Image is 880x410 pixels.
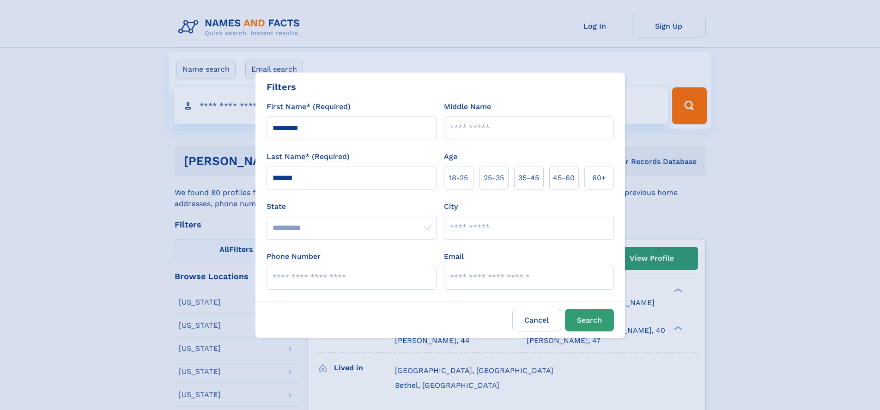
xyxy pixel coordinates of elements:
div: Filters [267,80,296,94]
span: 35‑45 [518,172,539,184]
label: Phone Number [267,251,321,262]
button: Search [565,309,614,331]
label: Email [444,251,464,262]
label: First Name* (Required) [267,101,351,112]
label: Middle Name [444,101,491,112]
span: 18‑25 [449,172,468,184]
span: 45‑60 [553,172,575,184]
span: 25‑35 [484,172,504,184]
span: 60+ [592,172,606,184]
label: Cancel [512,309,561,331]
label: Age [444,151,457,162]
label: State [267,201,437,212]
label: City [444,201,458,212]
label: Last Name* (Required) [267,151,350,162]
